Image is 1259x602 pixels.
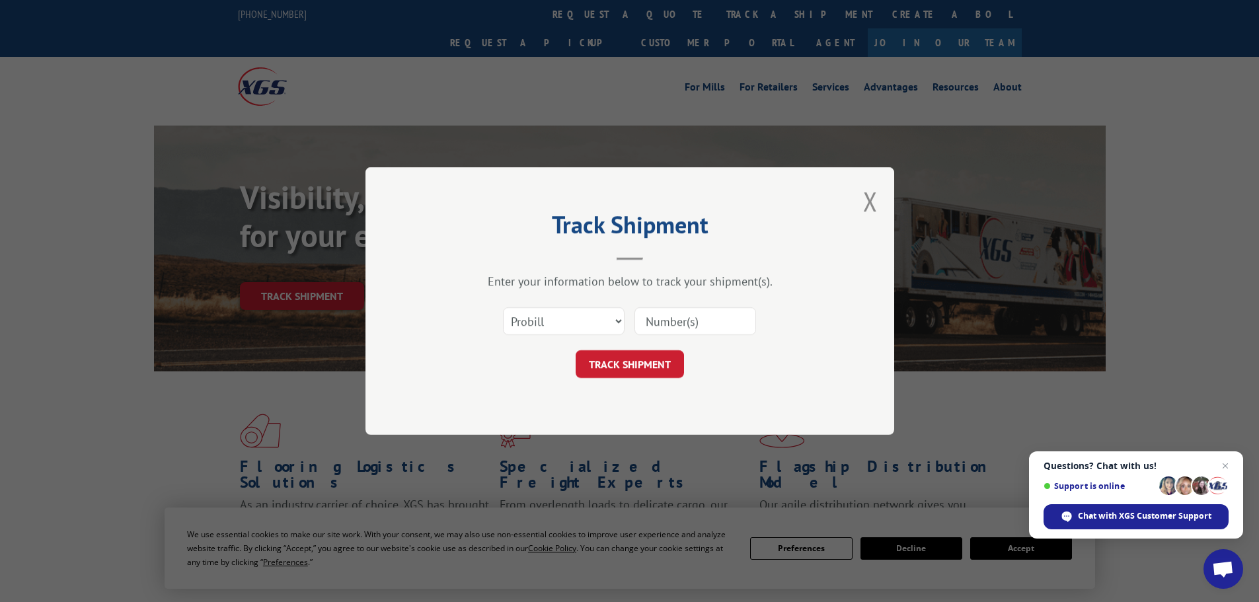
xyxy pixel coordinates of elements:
[1203,549,1243,589] div: Open chat
[1217,458,1233,474] span: Close chat
[432,215,828,241] h2: Track Shipment
[1078,510,1211,522] span: Chat with XGS Customer Support
[1044,481,1155,491] span: Support is online
[1044,504,1229,529] div: Chat with XGS Customer Support
[576,350,684,378] button: TRACK SHIPMENT
[1044,461,1229,471] span: Questions? Chat with us!
[863,184,878,219] button: Close modal
[432,274,828,289] div: Enter your information below to track your shipment(s).
[634,307,756,335] input: Number(s)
